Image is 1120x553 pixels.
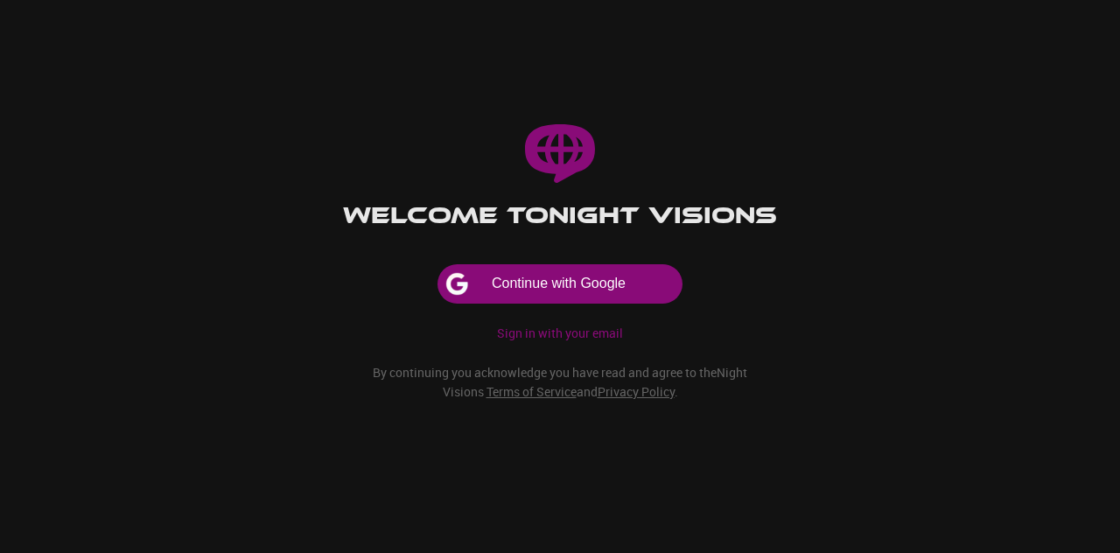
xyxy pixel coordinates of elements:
[486,383,577,400] a: Terms of Service
[598,383,675,400] a: Privacy Policy
[343,203,777,229] h1: Welcome to Night Visions
[445,272,492,296] img: google.svg
[497,325,623,342] p: Sign in with your email
[350,363,770,402] h6: By continuing you acknowledge you have read and agree to the Night Visions and .
[525,124,595,183] img: Logo
[437,264,682,304] button: Continue with Google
